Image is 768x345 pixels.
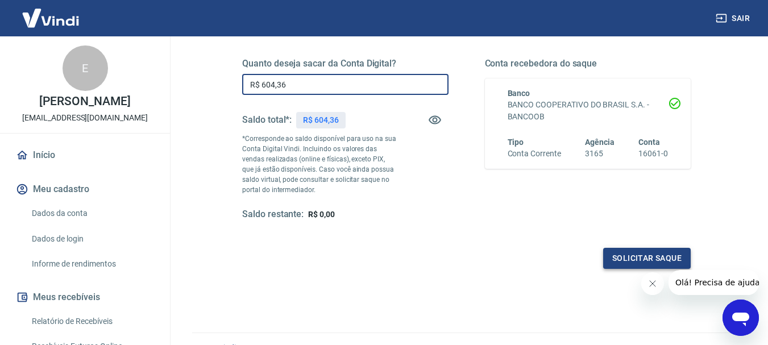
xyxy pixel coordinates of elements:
[485,58,691,69] h5: Conta recebedora do saque
[641,272,664,295] iframe: Fechar mensagem
[14,285,156,310] button: Meus recebíveis
[585,148,615,160] h6: 3165
[638,148,668,160] h6: 16061-0
[603,248,691,269] button: Solicitar saque
[242,58,449,69] h5: Quanto deseja sacar da Conta Digital?
[508,89,530,98] span: Banco
[508,148,561,160] h6: Conta Corrente
[669,270,759,295] iframe: Mensagem da empresa
[39,95,130,107] p: [PERSON_NAME]
[723,300,759,336] iframe: Botão para abrir a janela de mensagens
[14,1,88,35] img: Vindi
[14,143,156,168] a: Início
[27,227,156,251] a: Dados de login
[508,138,524,147] span: Tipo
[27,202,156,225] a: Dados da conta
[14,177,156,202] button: Meu cadastro
[242,114,292,126] h5: Saldo total*:
[63,45,108,91] div: E
[638,138,660,147] span: Conta
[585,138,615,147] span: Agência
[713,8,754,29] button: Sair
[508,99,669,123] h6: BANCO COOPERATIVO DO BRASIL S.A. - BANCOOB
[242,134,397,195] p: *Corresponde ao saldo disponível para uso na sua Conta Digital Vindi. Incluindo os valores das ve...
[308,210,335,219] span: R$ 0,00
[27,252,156,276] a: Informe de rendimentos
[22,112,148,124] p: [EMAIL_ADDRESS][DOMAIN_NAME]
[242,209,304,221] h5: Saldo restante:
[303,114,339,126] p: R$ 604,36
[7,8,96,17] span: Olá! Precisa de ajuda?
[27,310,156,333] a: Relatório de Recebíveis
